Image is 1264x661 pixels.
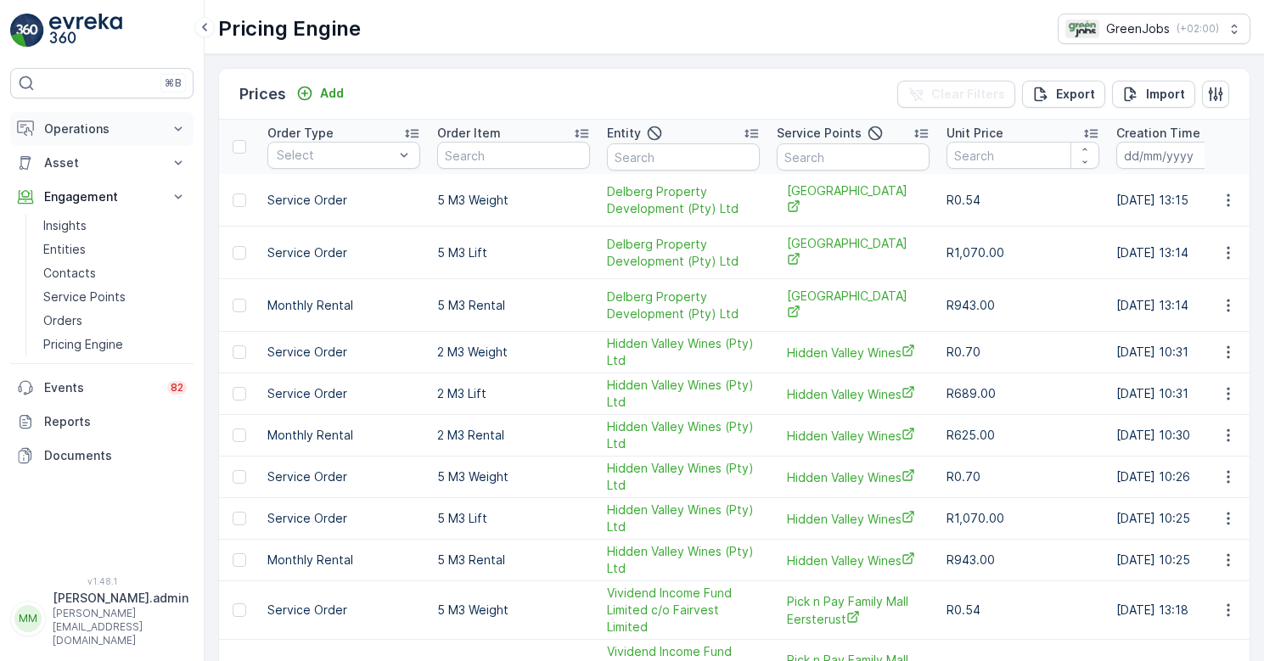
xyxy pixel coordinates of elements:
p: Add [320,85,344,102]
td: Monthly Rental [259,415,429,457]
span: v 1.48.1 [10,576,194,586]
a: Entities [37,238,194,261]
a: Hidden Valley Wines [787,427,919,445]
p: Prices [239,82,286,106]
a: Hidden Valley Wines (Pty) Ltd [607,501,760,535]
a: Pick n Pay Family Mall Eersterust [787,593,919,628]
td: Service Order [259,227,429,279]
p: Entities [43,241,86,258]
p: ( +02:00 ) [1177,22,1219,36]
a: Events82 [10,371,194,405]
span: R1,070.00 [947,511,1004,525]
td: 5 M3 Rental [429,279,598,332]
input: Search [437,142,590,169]
a: Hidden Valley Wines (Pty) Ltd [607,460,760,494]
p: Insights [43,217,87,234]
a: Hidden Valley Wines [787,385,919,403]
p: Select [277,147,394,164]
p: Pricing Engine [218,15,361,42]
p: Documents [44,447,187,464]
div: Toggle Row Selected [233,345,246,359]
p: [PERSON_NAME].admin [53,590,188,607]
a: Service Points [37,285,194,309]
p: Service Points [777,125,862,142]
div: Toggle Row Selected [233,193,246,207]
p: Orders [43,312,82,329]
div: Toggle Row Selected [233,512,246,525]
p: Order Type [267,125,334,142]
a: Hidden Valley Wines [787,510,919,528]
div: Toggle Row Selected [233,553,246,567]
td: Service Order [259,332,429,373]
p: Clear Filters [931,86,1005,103]
td: Monthly Rental [259,279,429,332]
img: logo [10,14,44,48]
td: Service Order [259,498,429,540]
p: Reports [44,413,187,430]
p: Contacts [43,265,96,282]
a: Delberg Property Development (Pty) Ltd [607,236,760,270]
input: dd/mm/yyyy [1116,142,1233,169]
a: Hidden Valley Wines (Pty) Ltd [607,418,760,452]
span: R625.00 [947,428,995,442]
p: GreenJobs [1106,20,1170,37]
p: Engagement [44,188,160,205]
a: Vividend Income Fund Limited c/o Fairvest Limited [607,585,760,636]
span: R943.00 [947,298,995,312]
td: 2 M3 Lift [429,373,598,415]
div: Toggle Row Selected [233,387,246,401]
p: Service Points [43,288,126,305]
p: Entity [607,125,641,142]
a: Hidden Valley Wines [787,468,919,486]
span: [GEOGRAPHIC_DATA] [787,182,919,217]
p: Export [1056,86,1095,103]
a: Hidden Valley Wines [787,552,919,569]
a: Delberg Property Development (Pty) Ltd [607,288,760,322]
button: Clear Filters [897,81,1015,108]
a: Hidden Valley Wines (Pty) Ltd [607,335,760,369]
button: MM[PERSON_NAME].admin[PERSON_NAME][EMAIL_ADDRESS][DOMAIN_NAME] [10,590,194,647]
a: Hidden Valley Wines (Pty) Ltd [607,543,760,577]
a: Delberg Property Development (Pty) Ltd [607,183,760,217]
img: logo_light-DOdMpM7g.png [49,14,122,48]
span: [GEOGRAPHIC_DATA] [787,288,919,322]
p: Unit Price [947,125,1003,142]
span: R0.70 [947,345,980,359]
td: Service Order [259,581,429,640]
p: ⌘B [165,76,182,90]
img: Green_Jobs_Logo.png [1065,20,1099,38]
p: Pricing Engine [43,336,123,353]
input: Search [777,143,930,171]
td: Monthly Rental [259,540,429,581]
span: R0.54 [947,193,980,207]
span: [GEOGRAPHIC_DATA] [787,235,919,270]
div: Toggle Row Selected [233,246,246,260]
td: 2 M3 Rental [429,415,598,457]
p: Operations [44,120,160,137]
div: Toggle Row Selected [233,429,246,442]
button: Export [1022,81,1105,108]
td: 5 M3 Lift [429,498,598,540]
div: MM [14,605,42,632]
a: Hidden Valley Wines [787,344,919,361]
span: R0.70 [947,469,980,484]
div: Toggle Row Selected [233,603,246,617]
td: Service Order [259,457,429,498]
span: R943.00 [947,552,995,567]
td: Service Order [259,174,429,227]
a: Hidden Valley Wines (Pty) Ltd [607,377,760,411]
input: Search [607,143,760,171]
td: 5 M3 Weight [429,457,598,498]
td: 5 M3 Weight [429,581,598,640]
td: Service Order [259,373,429,415]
